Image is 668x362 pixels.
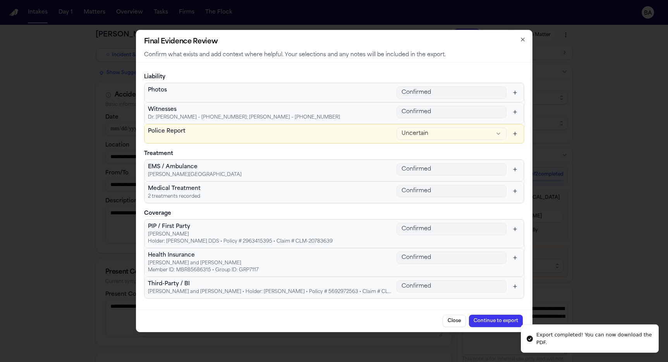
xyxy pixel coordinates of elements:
div: Holder: [PERSON_NAME] DDS • Policy # 2963415395 • Claim # CLM-20783639 [148,238,333,245]
div: Health Insurance [148,252,259,259]
div: Medical Treatment status (locked) [397,185,507,197]
button: Add context for Witnesses [510,107,520,117]
div: Police Report [148,128,185,135]
button: Police Report status [397,128,507,140]
div: PIP / First Party [148,223,333,231]
div: [PERSON_NAME] and [PERSON_NAME] • Holder: [PERSON_NAME] • Policy # 5692972563 • Claim # CLM-67962526 [148,289,392,295]
div: 2 treatments recorded [148,193,201,200]
div: Member ID: MBR85686315 • Group ID: GRP7117 [148,267,259,273]
div: [PERSON_NAME][GEOGRAPHIC_DATA] [148,172,242,178]
div: Third-Party / BI status (locked) [397,280,507,293]
div: [PERSON_NAME] and [PERSON_NAME] [148,260,259,266]
div: EMS / Ambulance [148,163,242,171]
h3: Liability [144,73,524,81]
h2: Final Evidence Review [144,36,524,47]
button: Continue to export [469,315,523,327]
button: Add context for Medical Treatment [510,186,520,197]
div: Medical Treatment [148,185,201,193]
div: [PERSON_NAME] [148,231,333,238]
h3: Coverage [144,210,524,217]
button: Close [443,315,466,327]
button: Add context for EMS / Ambulance [510,164,520,175]
button: Add context for Health Insurance [510,252,520,263]
button: Add context for Third-Party / BI [510,281,520,292]
div: Health Insurance status (locked) [397,252,507,264]
div: PIP / First Party status (locked) [397,223,507,235]
button: Add context for PIP / First Party [510,224,520,234]
div: Photos status (locked) [397,86,507,99]
div: EMS / Ambulance status (locked) [397,163,507,176]
div: Witnesses status (locked) [397,106,507,118]
div: Dr. [PERSON_NAME] – [PHONE_NUMBER]; [PERSON_NAME] – [PHONE_NUMBER] [148,114,340,121]
div: Witnesses [148,106,340,114]
p: Confirm what exists and add context where helpful. Your selections and any notes will be included... [144,51,524,59]
h3: Treatment [144,150,524,158]
div: Third-Party / BI [148,280,392,288]
div: Photos [148,86,167,94]
button: Add context for Police Report [510,128,520,139]
button: Add context for Photos [510,87,520,98]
